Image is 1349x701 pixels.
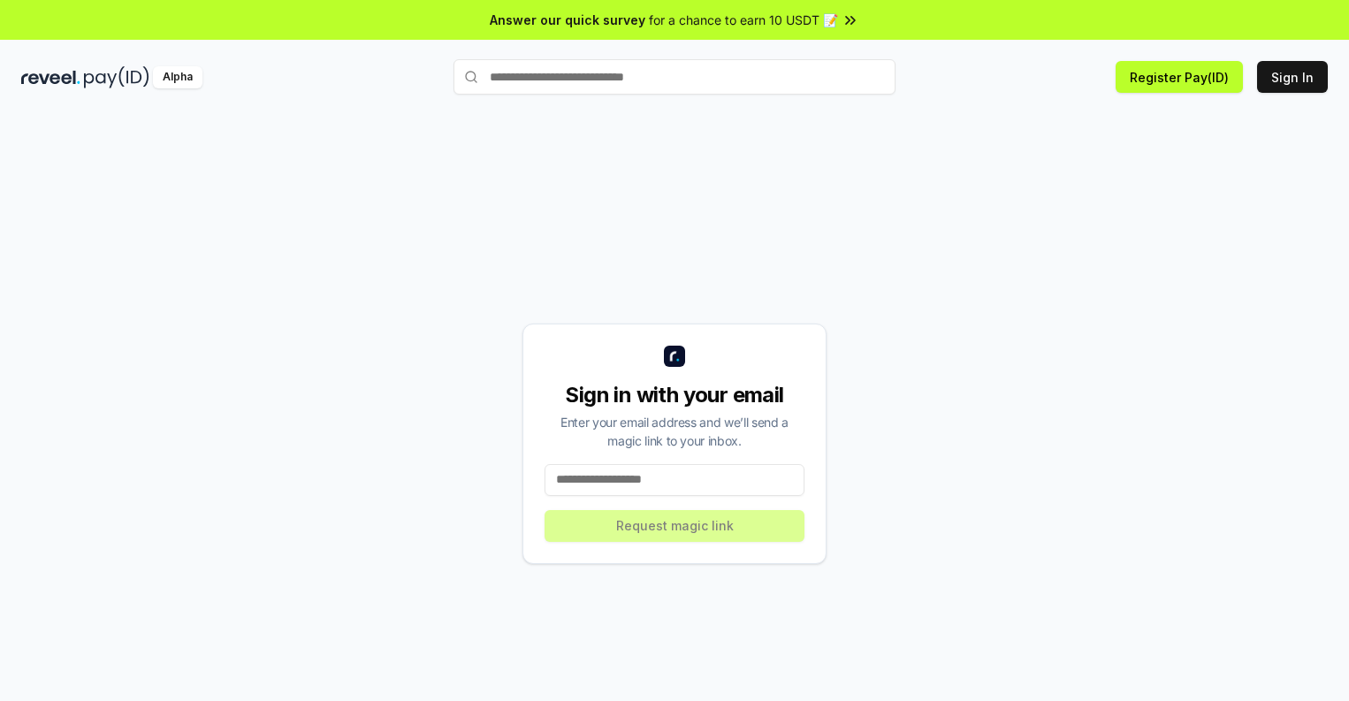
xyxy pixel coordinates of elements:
img: reveel_dark [21,66,80,88]
span: for a chance to earn 10 USDT 📝 [649,11,838,29]
img: logo_small [664,346,685,367]
img: pay_id [84,66,149,88]
div: Sign in with your email [545,381,804,409]
div: Alpha [153,66,202,88]
div: Enter your email address and we’ll send a magic link to your inbox. [545,413,804,450]
span: Answer our quick survey [490,11,645,29]
button: Sign In [1257,61,1328,93]
button: Register Pay(ID) [1116,61,1243,93]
